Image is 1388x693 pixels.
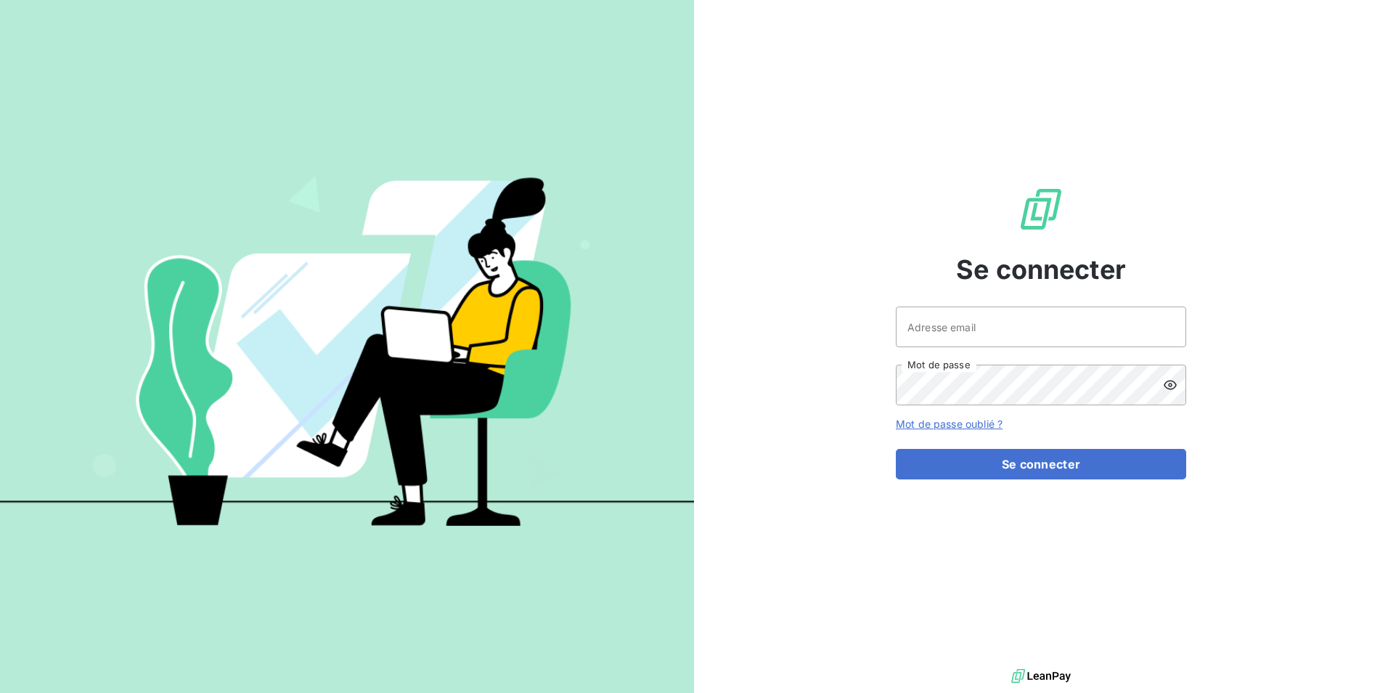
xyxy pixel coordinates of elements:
[1011,665,1071,687] img: logo
[896,418,1003,430] a: Mot de passe oublié ?
[1018,186,1064,232] img: Logo LeanPay
[896,449,1186,479] button: Se connecter
[896,307,1186,347] input: placeholder
[956,250,1126,289] span: Se connecter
